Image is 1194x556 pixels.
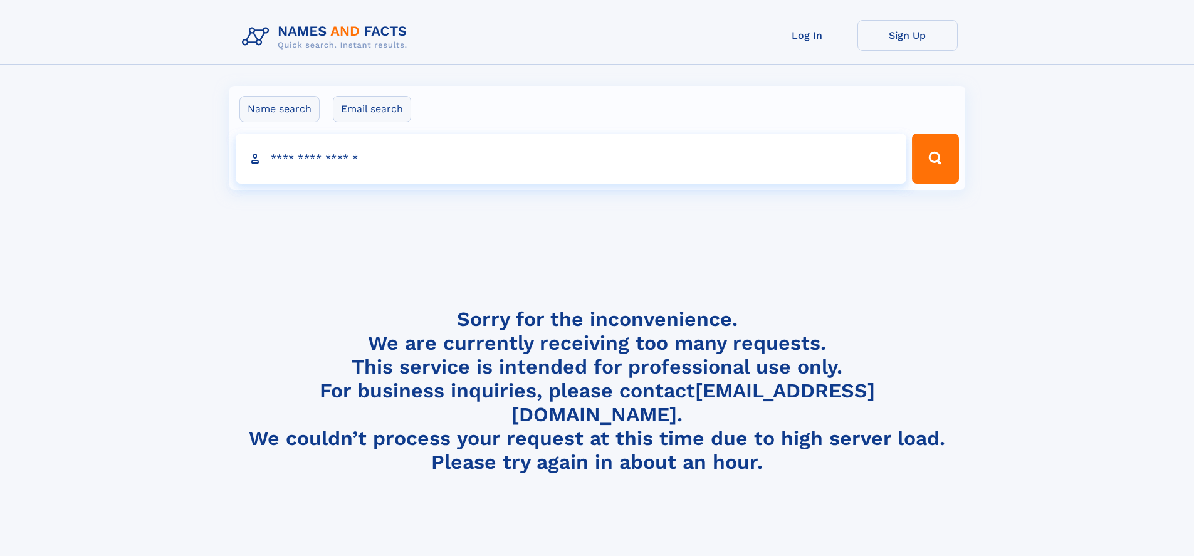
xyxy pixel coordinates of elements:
[237,20,417,54] img: Logo Names and Facts
[912,134,958,184] button: Search Button
[511,379,875,426] a: [EMAIL_ADDRESS][DOMAIN_NAME]
[333,96,411,122] label: Email search
[236,134,907,184] input: search input
[237,307,958,475] h4: Sorry for the inconvenience. We are currently receiving too many requests. This service is intend...
[757,20,857,51] a: Log In
[239,96,320,122] label: Name search
[857,20,958,51] a: Sign Up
